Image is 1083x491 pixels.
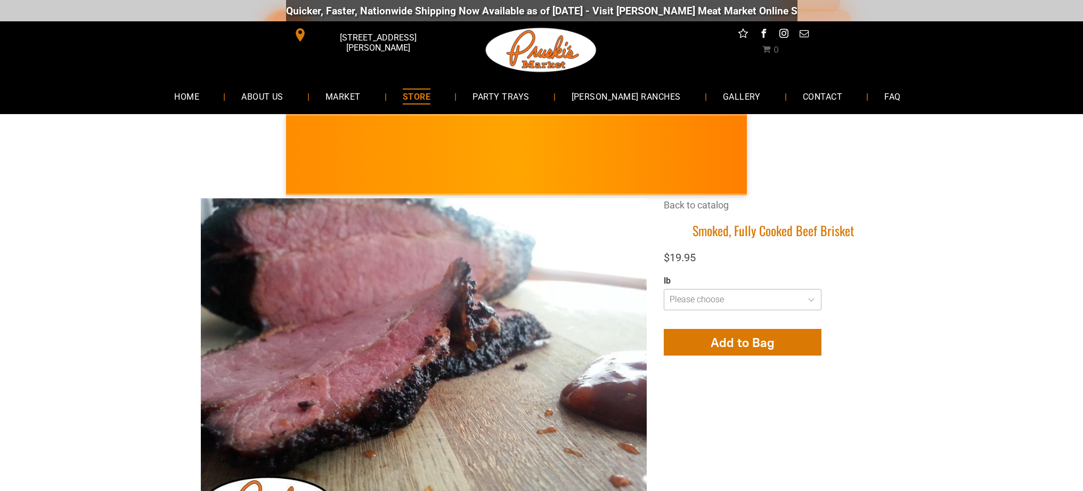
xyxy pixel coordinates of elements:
[286,5,931,17] div: Quicker, Faster, Nationwide Shipping Now Available as of [DATE] - Visit [PERSON_NAME] Meat Market...
[711,335,775,350] span: Add to Bag
[457,82,545,110] a: PARTY TRAYS
[664,198,883,222] div: Breadcrumbs
[225,82,299,110] a: ABOUT US
[664,276,821,287] div: lb
[309,27,446,58] span: [STREET_ADDRESS][PERSON_NAME]
[310,82,377,110] a: MARKET
[158,82,215,110] a: HOME
[484,21,599,79] img: Pruski-s+Market+HQ+Logo2-1920w.png
[777,27,791,43] a: instagram
[664,222,883,239] h1: Smoked, Fully Cooked Beef Brisket
[707,82,777,110] a: GALLERY
[286,27,449,43] a: [STREET_ADDRESS][PERSON_NAME]
[787,82,858,110] a: CONTACT
[868,82,916,110] a: FAQ
[756,27,770,43] a: facebook
[387,82,446,110] a: STORE
[664,199,729,211] a: Back to catalog
[556,82,697,110] a: [PERSON_NAME] RANCHES
[797,27,811,43] a: email
[773,45,779,55] span: 0
[664,329,821,356] button: Add to Bag
[664,251,696,264] span: $19.95
[736,27,750,43] a: Social network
